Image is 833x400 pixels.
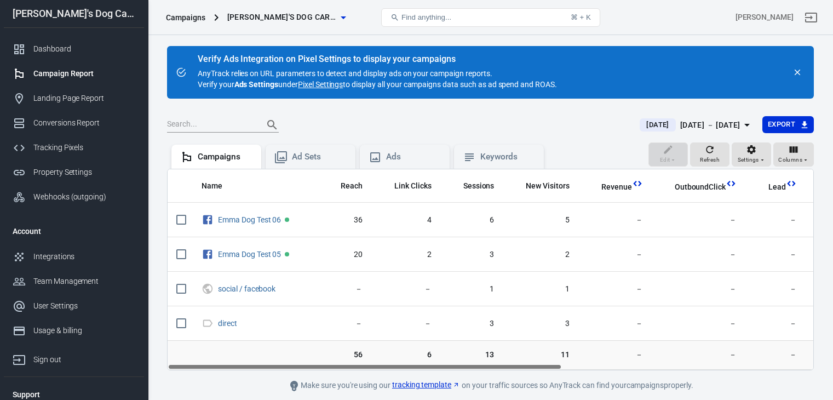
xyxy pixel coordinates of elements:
span: － [754,350,797,361]
span: Columns [778,155,802,165]
div: Sign out [33,354,135,365]
a: Conversions Report [4,111,144,135]
div: Team Management [33,276,135,287]
a: Landing Page Report [4,86,144,111]
div: ⌘ + K [571,13,591,21]
input: Search... [167,118,255,132]
span: The number of clicks on links within the ad that led to advertiser-specified destinations [380,179,432,192]
a: Dashboard [4,37,144,61]
a: social / facebook [218,284,275,293]
span: － [587,284,643,295]
span: Link Clicks [394,181,432,192]
span: 11 [512,350,570,361]
div: Dashboard [33,43,135,55]
svg: This column is calculated from AnyTrack real-time data [632,178,643,189]
span: － [660,318,737,329]
span: － [660,350,737,361]
div: Ads [386,151,441,163]
span: Lead [768,182,786,193]
div: Conversions Report [33,117,135,129]
span: Total revenue calculated by AnyTrack. [587,180,632,193]
span: The number of people who saw your ads at least once. Reach is different from impressions, which m... [326,179,363,192]
a: Tracking Pixels [4,135,144,160]
svg: This column is calculated from AnyTrack real-time data [786,178,797,189]
div: Keywords [480,151,535,163]
button: close [790,65,805,80]
span: Emma's Dog Care Shop [227,10,337,24]
a: Usage & billing [4,318,144,343]
span: 1 [512,284,570,295]
span: － [587,318,643,329]
span: 3 [449,318,495,329]
div: Integrations [33,251,135,262]
span: The number of clicks on links within the ad that led to advertiser-specified destinations [394,179,432,192]
div: Campaigns [198,151,252,163]
span: － [587,249,643,260]
span: direct [218,319,239,327]
a: Pixel Settings [298,79,343,90]
button: Refresh [690,142,729,167]
div: Campaigns [166,12,205,23]
a: Sign out [798,4,824,31]
span: Total revenue calculated by AnyTrack. [601,180,632,193]
div: Tracking Pixels [33,142,135,153]
span: 6 [449,215,495,226]
div: Ad Sets [292,151,347,163]
span: 20 [326,249,363,260]
a: Property Settings [4,160,144,185]
strong: Ads Settings [234,80,279,89]
span: Find anything... [401,13,451,21]
span: － [754,318,797,329]
div: AnyTrack relies on URL parameters to detect and display ads on your campaign reports. Verify your... [198,55,557,90]
span: － [587,350,643,361]
a: Webhooks (outgoing) [4,185,144,209]
button: Settings [732,142,771,167]
a: Campaign Report [4,61,144,86]
button: Search [259,112,285,138]
svg: Facebook Ads [202,248,214,261]
a: Sign out [4,343,144,372]
span: 3 [449,249,495,260]
div: [DATE] － [DATE] [680,118,740,132]
span: － [660,249,737,260]
span: 56 [326,350,363,361]
a: tracking template [392,379,460,391]
span: Active [285,252,289,256]
a: Emma Dog Test 05 [218,250,281,259]
span: Sessions [463,181,495,192]
span: OutboundClick [660,182,726,193]
span: Emma Dog Test 05 [218,250,283,258]
span: Name [202,181,237,192]
span: 1 [449,284,495,295]
a: Team Management [4,269,144,294]
div: Webhooks (outgoing) [33,191,135,203]
button: [PERSON_NAME]'s Dog Care Shop [223,7,350,27]
span: － [380,318,432,329]
span: Reach [341,181,363,192]
svg: UTM & Web Traffic [202,282,214,295]
div: Campaign Report [33,68,135,79]
span: 3 [512,318,570,329]
span: Name [202,181,222,192]
span: － [754,284,797,295]
span: － [380,284,432,295]
div: Property Settings [33,167,135,178]
span: OutboundClick [675,182,726,193]
button: Export [762,116,814,133]
svg: This column is calculated from AnyTrack real-time data [726,178,737,189]
span: social / facebook [218,285,277,293]
span: New Visitors [512,181,570,192]
span: － [754,215,797,226]
div: Usage & billing [33,325,135,336]
span: － [660,215,737,226]
div: Landing Page Report [33,93,135,104]
div: [PERSON_NAME]'s Dog Care Shop [4,9,144,19]
div: User Settings [33,300,135,312]
span: 2 [512,249,570,260]
span: Revenue [601,182,632,193]
a: Integrations [4,244,144,269]
span: － [587,215,643,226]
span: Sessions [449,181,495,192]
a: direct [218,319,237,328]
span: 4 [380,215,432,226]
